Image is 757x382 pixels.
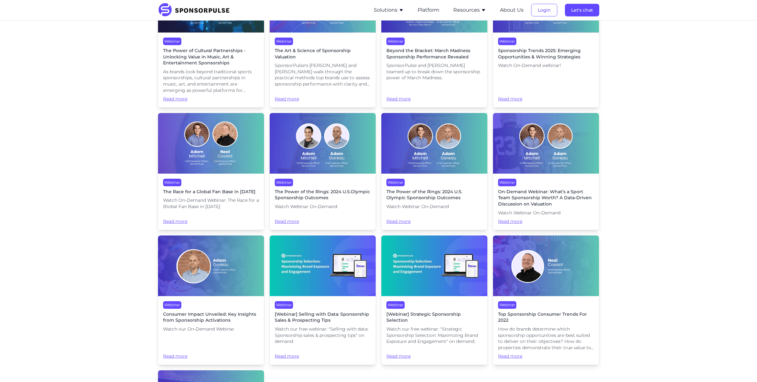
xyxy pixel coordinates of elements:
[498,179,516,186] div: Webinar
[381,236,487,296] img: Strategic sponsorship selection
[270,236,376,296] img: Strategic sponsorship selection
[498,71,594,102] span: Read more
[498,311,594,324] span: Top Sponsorship Consumer Trends For 2022
[275,38,293,45] div: Webinar
[163,96,259,102] span: Read more
[498,218,594,225] span: Read more
[163,48,259,66] span: The Power of Cultural Partnerships - Unlocking Value in Music, Art & Entertainment Sponsorships
[163,311,259,324] span: Consumer Impact Unveiled: Key Insights from Sponsorship Activations
[275,189,371,201] span: The Power of the Rings: 2024 U.S.Olympic Sponsorship Outcomes
[531,4,557,16] button: Login
[381,235,488,365] a: Webinar[Webinar] Strategic Sponsorship SelectionWatch our free webinar: "Strategic Sponsorship Se...
[275,301,293,309] div: Webinar
[275,212,371,225] span: Read more
[453,6,486,14] button: Resources
[498,301,516,309] div: Webinar
[381,113,487,174] img: 2024 Olympics sponsorship outcomes
[275,311,371,324] span: [Webinar] Selling with Data: Sponsorship Sales & Prospecting Tips
[498,210,594,216] span: Watch Webinar On-Demand
[531,7,557,13] a: Login
[418,6,439,14] button: Platform
[163,335,259,360] span: Read more
[386,311,482,324] span: [Webinar] Strategic Sponsorship Selection
[269,235,376,365] a: Webinar[Webinar] Selling with Data: Sponsorship Sales & Prospecting TipsWatch our free webinar: "...
[386,38,405,45] div: Webinar
[275,204,371,210] span: Watch Webinar On-Demand
[158,235,264,365] a: WebinarConsumer Impact Unveiled: Key Insights from Sponsorship ActivationsWatch our On-Demand Web...
[500,7,524,13] a: About Us
[386,189,482,201] span: The Power of the Rings: 2024 U.S. Olympic Sponsorship Outcomes
[386,204,482,210] span: Watch Webinar On-Demand
[163,212,259,225] span: Read more
[565,4,599,16] button: Let's chat
[158,113,264,230] a: WebinarThe Race for a Global Fan Base in [DATE]Watch On-Demand Webinar: The Race for a Blobal Fan...
[275,90,371,102] span: Read more
[493,113,599,230] a: WebinarOn-Demand Webinar: What’s a Sport Team Sponsorship Worth? A Data-Driven Discussion on Valu...
[163,69,259,93] span: As brands look beyond traditional sports sponsorships, cultural partnerships in music, art, and e...
[163,197,259,210] span: Watch On-Demand Webinar: The Race for a Blobal Fan Base in [DATE]
[498,48,594,60] span: Sponsorship Trends 2025: Emerging Opportunities & Winning Strategies
[498,353,594,360] span: Read more
[386,48,482,60] span: Beyond the Bracket: March Madness Sponsorship Performance Revealed
[386,326,482,345] span: Watch our free webinar: "Strategic Sponsorship Selection: Maximizing Brand Exposure and Engagemen...
[498,63,594,69] span: Watch On-Demand webinar!
[275,63,371,87] span: SponsorPulse's [PERSON_NAME] and [PERSON_NAME] walk through the practical methods top brands use ...
[158,3,234,17] img: SponsorPulse
[275,48,371,60] span: The Art & Science of Sponsorship Valuation
[163,326,259,332] span: Watch our On-Demand Webinar
[163,38,181,45] div: Webinar
[163,189,259,195] span: The Race for a Global Fan Base in [DATE]
[493,235,599,365] a: WebinarTop Sponsorship Consumer Trends For 2022How do brands determine which sponsorship opportun...
[500,6,524,14] button: About Us
[386,63,482,81] span: SponsorPulse and [PERSON_NAME] teamed up to break down the sponsorship power of March Madness.
[386,301,405,309] div: Webinar
[275,326,371,345] span: Watch our free webinar: "Selling with data: Sponsorship sales & prospecting tips" on demand.
[386,179,405,186] div: Webinar
[374,6,404,14] button: Solutions
[275,347,371,360] span: Read more
[381,113,488,230] a: WebinarThe Power of the Rings: 2024 U.S. Olympic Sponsorship OutcomesWatch Webinar On-DemandRead ...
[386,347,482,360] span: Read more
[498,326,594,351] span: How do brands determine which sponsorship opportunities are best suited to deliver on their objec...
[498,38,516,45] div: Webinar
[163,301,181,309] div: Webinar
[725,352,757,382] iframe: Chat Widget
[498,189,594,207] span: On-Demand Webinar: What’s a Sport Team Sponsorship Worth? A Data-Driven Discussion on Valuation
[163,179,181,186] div: Webinar
[565,7,599,13] a: Let's chat
[418,7,439,13] a: Platform
[386,84,482,102] span: Read more
[269,113,376,230] a: WebinarThe Power of the Rings: 2024 U.S.Olympic Sponsorship OutcomesWatch Webinar On-DemandRead more
[275,179,293,186] div: Webinar
[386,212,482,225] span: Read more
